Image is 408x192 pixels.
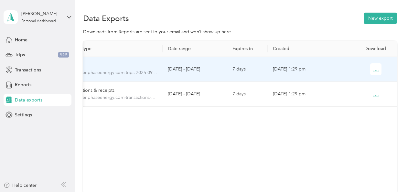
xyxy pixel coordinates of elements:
[338,46,392,51] div: Download
[15,37,27,43] span: Home
[227,57,268,82] td: 7 days
[68,87,157,94] div: Transactions & receipts
[227,82,268,107] td: 7 days
[15,51,25,58] span: Trips
[163,57,227,82] td: [DATE] - [DATE]
[268,41,332,57] th: Created
[15,67,41,73] span: Transactions
[268,82,332,107] td: [DATE] 1:29 pm
[4,182,37,189] button: Help center
[83,28,397,35] div: Downloads from Reports are sent to your email and won’t show up here.
[227,41,268,57] th: Expires in
[372,156,408,192] iframe: Everlance-gr Chat Button Frame
[68,94,157,101] span: mrupe-enphaseenergy.com-transactions-2025-09-22-2025-09-26.pdf
[364,13,397,24] button: New export
[21,10,62,17] div: [PERSON_NAME]
[58,52,69,58] span: 969
[163,41,227,57] th: Date range
[68,62,157,69] div: Trips
[21,19,56,23] div: Personal dashboard
[68,69,157,76] span: mrupe-enphaseenergy.com-trips-2025-09-22-2025-09-26.pdf
[15,81,31,88] span: Reports
[83,15,129,22] h1: Data Exports
[15,112,32,118] span: Settings
[15,97,42,103] span: Data exports
[163,82,227,107] td: [DATE] - [DATE]
[268,57,332,82] td: [DATE] 1:29 pm
[62,41,163,57] th: Export type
